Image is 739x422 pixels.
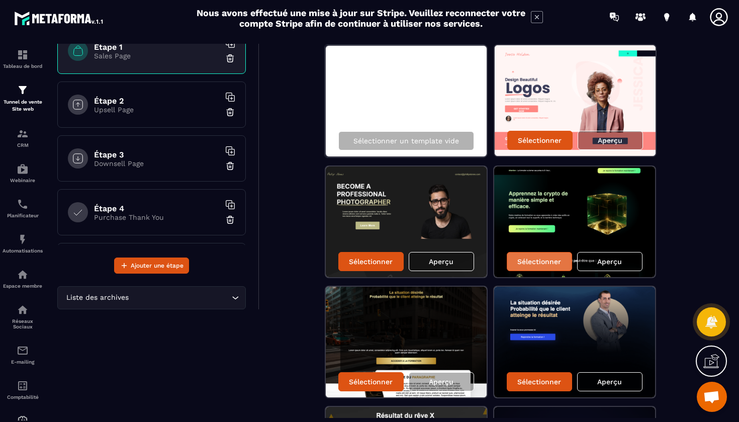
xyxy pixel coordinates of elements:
[597,258,622,266] p: Aperçu
[3,226,43,261] a: automationsautomationsAutomatisations
[17,128,29,140] img: formation
[131,292,229,303] input: Search for option
[3,372,43,407] a: accountantaccountantComptabilité
[3,155,43,191] a: automationsautomationsWebinaire
[114,258,189,274] button: Ajouter une étape
[495,45,656,156] img: image
[94,150,220,159] h6: Étape 3
[3,248,43,254] p: Automatisations
[57,286,246,309] div: Search for option
[518,136,562,144] p: Sélectionner
[3,120,43,155] a: formationformationCRM
[3,283,43,289] p: Espace membre
[17,233,29,245] img: automations
[429,258,453,266] p: Aperçu
[3,213,43,218] p: Planificateur
[17,198,29,210] img: scheduler
[494,166,655,277] img: image
[17,84,29,96] img: formation
[94,213,220,221] p: Purchase Thank You
[3,261,43,296] a: automationsautomationsEspace membre
[3,296,43,337] a: social-networksocial-networkRéseaux Sociaux
[3,191,43,226] a: schedulerschedulerPlanificateur
[64,292,131,303] span: Liste des archives
[3,76,43,120] a: formationformationTunnel de vente Site web
[17,304,29,316] img: social-network
[131,261,183,271] span: Ajouter une étape
[517,258,561,266] p: Sélectionner
[3,337,43,372] a: emailemailE-mailing
[94,96,220,106] h6: Étape 2
[225,53,235,63] img: trash
[3,63,43,69] p: Tableau de bord
[3,41,43,76] a: formationformationTableau de bord
[17,269,29,281] img: automations
[17,380,29,392] img: accountant
[697,382,727,412] div: Ouvrir le chat
[225,215,235,225] img: trash
[598,136,622,144] p: Aperçu
[94,52,220,60] p: Sales Page
[225,107,235,117] img: trash
[3,142,43,148] p: CRM
[94,159,220,167] p: Downsell Page
[494,287,655,397] img: image
[94,204,220,213] h6: Étape 4
[326,166,487,277] img: image
[3,394,43,400] p: Comptabilité
[17,345,29,357] img: email
[3,359,43,365] p: E-mailing
[17,49,29,61] img: formation
[225,161,235,171] img: trash
[349,258,393,266] p: Sélectionner
[353,137,459,145] p: Sélectionner un template vide
[349,378,393,386] p: Sélectionner
[3,178,43,183] p: Webinaire
[517,378,561,386] p: Sélectionner
[429,378,453,386] p: Aperçu
[17,163,29,175] img: automations
[196,8,526,29] h2: Nous avons effectué une mise à jour sur Stripe. Veuillez reconnecter votre compte Stripe afin de ...
[3,318,43,329] p: Réseaux Sociaux
[14,9,105,27] img: logo
[94,106,220,114] p: Upsell Page
[326,287,487,397] img: image
[3,99,43,113] p: Tunnel de vente Site web
[94,42,220,52] h6: Étape 1
[597,378,622,386] p: Aperçu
